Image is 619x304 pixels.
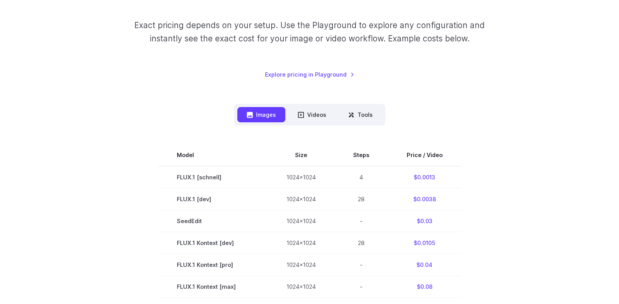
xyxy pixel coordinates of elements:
button: Tools [339,107,382,122]
button: Images [237,107,285,122]
td: 1024x1024 [268,188,334,210]
td: $0.03 [388,210,461,232]
th: Model [158,144,268,166]
td: 4 [334,166,388,188]
td: 1024x1024 [268,232,334,254]
td: FLUX.1 Kontext [pro] [158,254,268,276]
th: Price / Video [388,144,461,166]
td: $0.04 [388,254,461,276]
td: FLUX.1 Kontext [max] [158,276,268,298]
td: 28 [334,188,388,210]
td: $0.0105 [388,232,461,254]
p: Exact pricing depends on your setup. Use the Playground to explore any configuration and instantl... [119,19,500,45]
td: - [334,254,388,276]
td: - [334,210,388,232]
td: - [334,276,388,298]
td: 1024x1024 [268,166,334,188]
a: Explore pricing in Playground [265,70,354,79]
td: FLUX.1 [schnell] [158,166,268,188]
button: Videos [288,107,336,122]
td: FLUX.1 [dev] [158,188,268,210]
td: 28 [334,232,388,254]
td: SeedEdit [158,210,268,232]
td: 1024x1024 [268,276,334,298]
td: $0.08 [388,276,461,298]
td: 1024x1024 [268,210,334,232]
td: FLUX.1 Kontext [dev] [158,232,268,254]
td: $0.0013 [388,166,461,188]
td: $0.0038 [388,188,461,210]
th: Size [268,144,334,166]
td: 1024x1024 [268,254,334,276]
th: Steps [334,144,388,166]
